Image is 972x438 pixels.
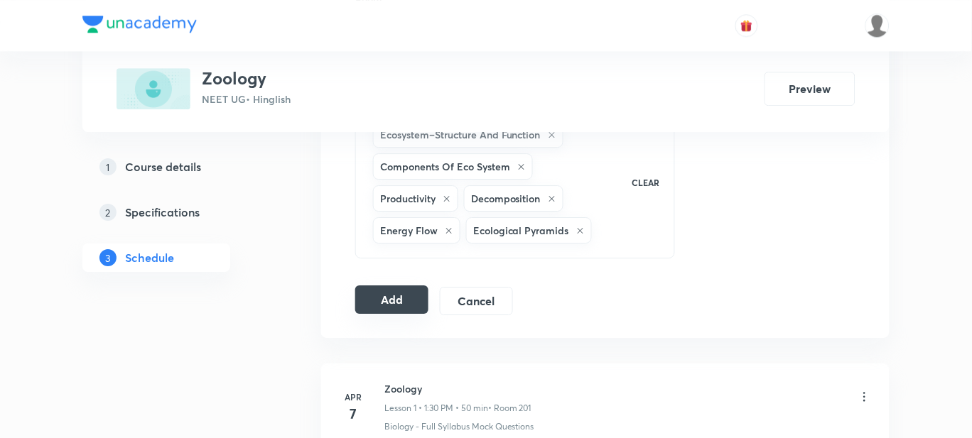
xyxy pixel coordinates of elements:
[202,92,291,106] p: NEET UG • Hinglish
[380,223,438,238] h6: Energy Flow
[202,68,291,89] h3: Zoology
[99,249,117,266] p: 3
[82,16,197,36] a: Company Logo
[735,14,758,37] button: avatar
[473,223,569,238] h6: Ecological Pyramids
[380,191,436,206] h6: Productivity
[384,402,488,415] p: Lesson 1 • 1:30 PM • 50 min
[82,198,276,226] a: 2Specifications
[339,403,367,425] h4: 7
[82,153,276,181] a: 1Course details
[765,72,855,106] button: Preview
[865,13,890,38] img: Aamir Yousuf
[117,68,190,109] img: 76AAA355-9C0C-4711-852C-9A44D12F5269_plus.png
[632,176,660,189] p: CLEAR
[125,204,200,221] h5: Specifications
[471,191,541,206] h6: Decomposition
[380,127,541,142] h6: Ecosystem–Structure And Function
[440,287,513,315] button: Cancel
[99,158,117,175] p: 1
[99,204,117,221] p: 2
[740,19,753,32] img: avatar
[355,285,428,314] button: Add
[82,16,197,33] img: Company Logo
[384,420,534,433] p: Biology - Full Syllabus Mock Questions
[488,402,531,415] p: • Room 201
[380,159,510,174] h6: Components Of Eco System
[339,390,367,403] h6: Apr
[125,249,174,266] h5: Schedule
[384,381,531,396] h6: Zoology
[125,158,201,175] h5: Course details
